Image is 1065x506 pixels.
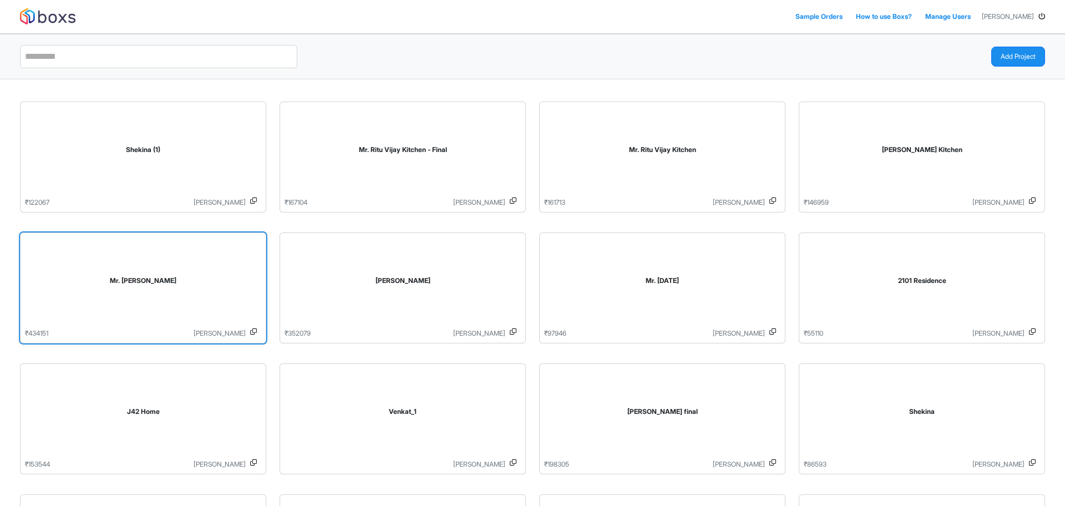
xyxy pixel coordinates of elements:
[923,9,973,24] a: Manage Users
[804,198,829,208] p: ₹ 146959
[1038,13,1045,20] i: Log Out
[34,145,252,155] div: Shekina (1)
[544,198,565,208] p: ₹ 161713
[813,145,1031,155] div: Mr. paramesh Kitchen
[293,276,512,286] div: Mr. paramesh
[539,102,785,212] a: Mr. Ritu Vijay Kitchen₹161713[PERSON_NAME]
[566,328,765,338] p: [PERSON_NAME]
[285,328,311,338] p: ₹ 352079
[813,407,1031,417] div: Shekina
[829,198,1025,208] p: [PERSON_NAME]
[280,363,526,474] a: Venkat_1[PERSON_NAME]
[20,102,266,212] a: Shekina (1)₹122067[PERSON_NAME]
[34,407,252,417] div: J42 Home
[25,459,50,469] p: ₹ 153544
[799,102,1045,212] a: [PERSON_NAME] Kitchen₹146959[PERSON_NAME]
[293,407,512,417] div: Venkat_1
[50,459,246,469] p: [PERSON_NAME]
[565,198,765,208] p: [PERSON_NAME]
[982,12,1034,22] span: [PERSON_NAME]
[311,328,505,338] p: [PERSON_NAME]
[793,9,845,24] a: Sample Orders
[553,407,772,417] div: Mr. paramesh final
[25,328,48,338] p: ₹ 434151
[813,276,1031,286] div: 2101 Residence
[799,363,1045,474] a: Shekina₹86593[PERSON_NAME]
[285,198,307,208] p: ₹ 167104
[20,232,266,343] a: Mr. [PERSON_NAME]₹434151[PERSON_NAME]
[48,328,246,338] p: [PERSON_NAME]
[799,232,1045,343] a: 2101 Residence₹55110[PERSON_NAME]
[569,459,765,469] p: [PERSON_NAME]
[804,328,823,338] p: ₹ 55110
[991,47,1045,67] button: Add Project
[553,276,772,286] div: Mr. Raja
[25,198,49,208] p: ₹ 122067
[804,459,826,469] p: ₹ 86593
[544,459,569,469] p: ₹ 198305
[854,9,914,24] a: How to use Boxs?
[293,145,512,155] div: Mr. Ritu Vijay Kitchen - Final
[49,198,246,208] p: [PERSON_NAME]
[553,145,772,155] div: Mr. Ritu Vijay Kitchen
[823,328,1025,338] p: [PERSON_NAME]
[20,363,266,474] a: J42 Home₹153544[PERSON_NAME]
[826,459,1025,469] p: [PERSON_NAME]
[280,102,526,212] a: Mr. Ritu Vijay Kitchen - Final₹167104[PERSON_NAME]
[285,459,505,469] p: [PERSON_NAME]
[20,8,75,24] img: logo
[34,276,252,286] div: Mr. Ritu Vijay
[280,232,526,343] a: [PERSON_NAME]₹352079[PERSON_NAME]
[539,232,785,343] a: Mr. [DATE]₹97946[PERSON_NAME]
[307,198,505,208] p: [PERSON_NAME]
[544,328,566,338] p: ₹ 97946
[539,363,785,474] a: [PERSON_NAME] final₹198305[PERSON_NAME]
